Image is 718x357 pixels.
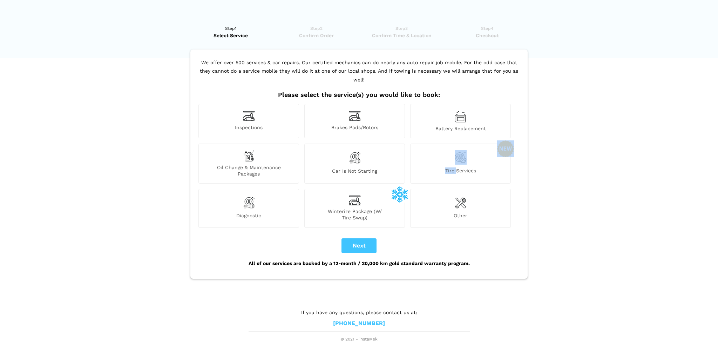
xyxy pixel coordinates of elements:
[276,32,357,39] span: Confirm Order
[199,212,299,221] span: Diagnostic
[447,32,528,39] span: Checkout
[197,58,521,91] p: We offer over 500 services & car repairs. Our certified mechanics can do nearly any auto repair j...
[391,186,408,203] img: winterize-icon_1.png
[305,168,405,177] span: Car is not starting
[199,124,299,132] span: Inspections
[447,25,528,39] a: Step4
[411,212,510,221] span: Other
[361,32,442,39] span: Confirm Time & Location
[249,337,469,342] span: © 2021 - instaMek
[411,167,510,177] span: Tire Services
[190,32,271,39] span: Select Service
[249,309,469,316] p: If you have any questions, please contact us at:
[341,238,377,253] button: Next
[276,25,357,39] a: Step2
[411,125,510,132] span: Battery Replacement
[361,25,442,39] a: Step3
[197,91,521,99] h2: Please select the service(s) you would like to book:
[199,164,299,177] span: Oil Change & Maintenance Packages
[197,253,521,273] div: All of our services are backed by a 12-month / 20,000 km gold standard warranty program.
[305,208,405,221] span: Winterize Package (W/ Tire Swap)
[305,124,405,132] span: Brakes Pads/Rotors
[190,25,271,39] a: Step1
[497,140,514,157] img: new-badge-2-48.png
[333,320,385,327] a: [PHONE_NUMBER]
